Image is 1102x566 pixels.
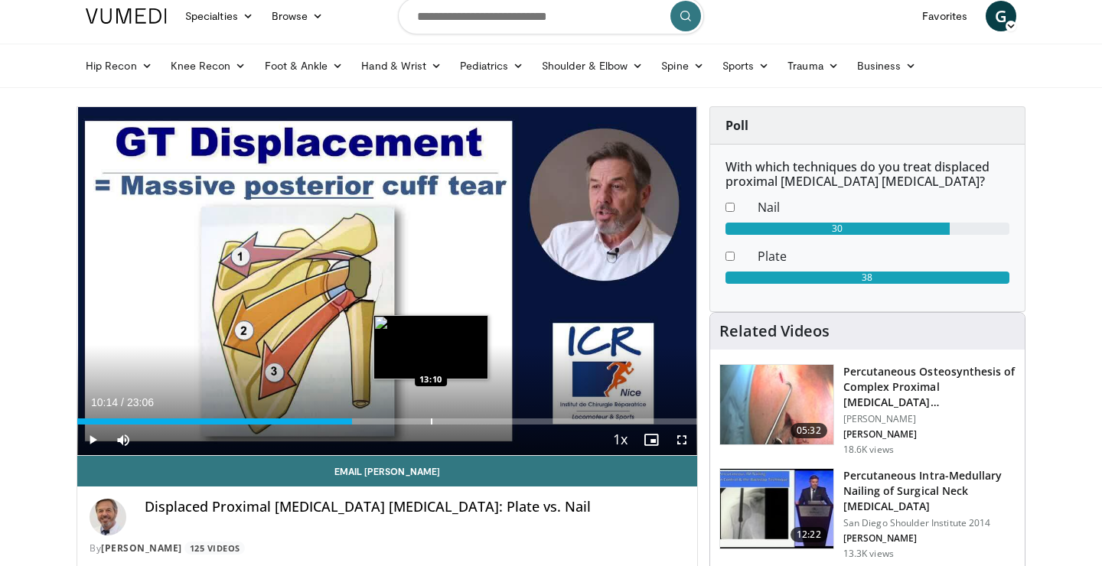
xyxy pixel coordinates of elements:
h4: Displaced Proximal [MEDICAL_DATA] [MEDICAL_DATA]: Plate vs. Nail [145,499,685,516]
div: 30 [725,223,950,235]
button: Enable picture-in-picture mode [636,424,667,455]
h3: Percutaneous Osteosynthesis of Complex Proximal [MEDICAL_DATA] [MEDICAL_DATA] (H… [843,364,1016,410]
strong: Poll [725,117,748,134]
p: San Diego Shoulder Institute 2014 [843,517,1016,529]
span: 05:32 [791,423,827,438]
img: 5d0685ff-2d65-4e7f-971a-5fdd5e4ef50c.150x105_q85_crop-smart_upscale.jpg [720,469,833,548]
a: Hip Recon [77,50,161,81]
a: Spine [652,50,712,81]
img: eWNh-8akTAF2kj8X4xMDoxOmdtO40mAx_7.150x105_q85_crop-smart_upscale.jpg [720,365,833,444]
p: [PERSON_NAME] [843,413,1016,425]
div: 38 [725,272,1009,284]
dd: Nail [746,198,1021,216]
button: Play [77,424,108,455]
div: Progress Bar [77,418,697,424]
img: image.jpeg [373,315,488,379]
button: Mute [108,424,139,455]
span: / [121,396,124,408]
a: 12:22 Percutaneous Intra-Medullary Nailing of Surgical Neck [MEDICAL_DATA] San Diego Shoulder Ins... [719,468,1016,560]
a: Shoulder & Elbow [533,50,652,81]
a: Knee Recon [161,50,256,81]
span: 12:22 [791,527,827,542]
a: Sports [713,50,779,81]
span: 23:06 [127,396,154,408]
dd: Plate [746,247,1021,265]
a: Favorites [913,1,976,31]
a: Trauma [778,50,848,81]
a: Specialties [176,1,262,31]
img: Avatar [90,499,126,535]
h6: With which techniques do you treat displaced proximal [MEDICAL_DATA] [MEDICAL_DATA]? [725,160,1009,189]
div: By [90,542,685,555]
button: Playback Rate [605,424,636,455]
a: Hand & Wrist [352,50,451,81]
h4: Related Videos [719,322,830,340]
p: [PERSON_NAME] [843,428,1016,441]
a: Business [848,50,926,81]
button: Fullscreen [667,424,697,455]
h3: Percutaneous Intra-Medullary Nailing of Surgical Neck [MEDICAL_DATA] [843,468,1016,514]
a: 05:32 Percutaneous Osteosynthesis of Complex Proximal [MEDICAL_DATA] [MEDICAL_DATA] (H… [PERSON_N... [719,364,1016,456]
a: G [986,1,1016,31]
a: Pediatrics [451,50,533,81]
img: VuMedi Logo [86,8,167,24]
a: 125 Videos [184,542,245,555]
p: 18.6K views [843,444,894,456]
a: Email [PERSON_NAME] [77,456,697,486]
video-js: Video Player [77,107,697,456]
a: Browse [262,1,333,31]
a: Foot & Ankle [256,50,353,81]
p: 13.3K views [843,548,894,560]
a: [PERSON_NAME] [101,542,182,555]
span: 10:14 [91,396,118,408]
p: [PERSON_NAME] [843,532,1016,545]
